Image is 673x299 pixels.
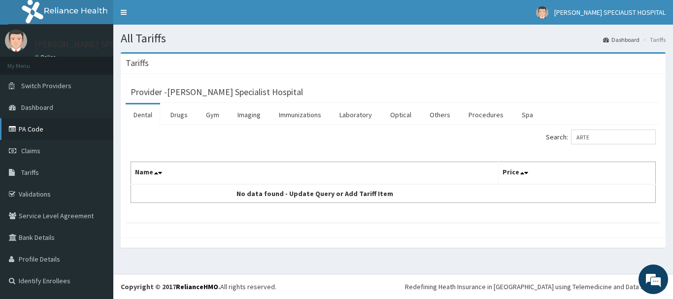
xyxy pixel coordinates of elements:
[176,282,218,291] a: RelianceHMO
[21,168,39,177] span: Tariffs
[332,104,380,125] a: Laboratory
[461,104,511,125] a: Procedures
[162,5,185,29] div: Minimize live chat window
[126,59,149,67] h3: Tariffs
[34,40,185,49] p: [PERSON_NAME] SPECIALIST HOSPITAL
[131,162,499,185] th: Name
[163,104,196,125] a: Drugs
[121,282,220,291] strong: Copyright © 2017 .
[271,104,329,125] a: Immunizations
[571,130,656,144] input: Search:
[131,88,303,97] h3: Provider - [PERSON_NAME] Specialist Hospital
[603,35,639,44] a: Dashboard
[554,8,666,17] span: [PERSON_NAME] SPECIALIST HOSPITAL
[34,54,58,61] a: Online
[546,130,656,144] label: Search:
[21,81,71,90] span: Switch Providers
[514,104,541,125] a: Spa
[536,6,548,19] img: User Image
[198,104,227,125] a: Gym
[422,104,458,125] a: Others
[131,184,499,203] td: No data found - Update Query or Add Tariff Item
[5,30,27,52] img: User Image
[21,146,40,155] span: Claims
[5,197,188,231] textarea: Type your message and hit 'Enter'
[405,282,666,292] div: Redefining Heath Insurance in [GEOGRAPHIC_DATA] using Telemedicine and Data Science!
[51,55,166,68] div: Chat with us now
[121,32,666,45] h1: All Tariffs
[57,88,136,187] span: We're online!
[126,104,160,125] a: Dental
[382,104,419,125] a: Optical
[18,49,40,74] img: d_794563401_company_1708531726252_794563401
[21,103,53,112] span: Dashboard
[640,35,666,44] li: Tariffs
[113,274,673,299] footer: All rights reserved.
[498,162,656,185] th: Price
[230,104,269,125] a: Imaging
